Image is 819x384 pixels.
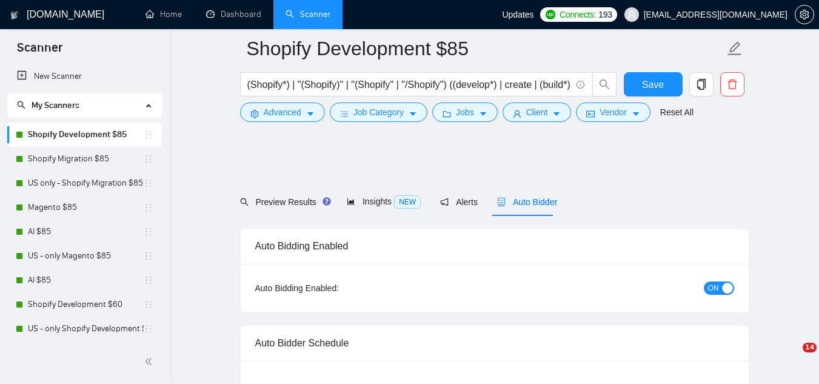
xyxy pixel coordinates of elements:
[689,72,714,96] button: copy
[456,106,474,119] span: Jobs
[526,106,548,119] span: Client
[727,41,743,56] span: edit
[144,130,153,140] span: holder
[7,220,162,244] li: AI $85
[409,109,417,118] span: caret-down
[546,10,555,19] img: upwork-logo.png
[347,197,421,206] span: Insights
[721,79,744,90] span: delete
[17,100,79,110] span: My Scanners
[560,8,596,21] span: Connects:
[576,103,650,122] button: idcardVendorcaret-down
[306,109,315,118] span: caret-down
[264,106,301,119] span: Advanced
[144,300,153,309] span: holder
[503,103,572,122] button: userClientcaret-down
[340,109,349,118] span: bars
[7,39,72,64] span: Scanner
[627,10,636,19] span: user
[720,72,744,96] button: delete
[600,106,626,119] span: Vendor
[145,9,182,19] a: homeHome
[206,9,261,19] a: dashboardDashboard
[240,103,325,122] button: settingAdvancedcaret-down
[443,109,451,118] span: folder
[690,79,713,90] span: copy
[593,79,616,90] span: search
[598,8,612,21] span: 193
[479,109,487,118] span: caret-down
[7,123,162,147] li: Shopify Development $85
[552,109,561,118] span: caret-down
[642,77,664,92] span: Save
[32,100,79,110] span: My Scanners
[513,109,521,118] span: user
[144,203,153,212] span: holder
[497,197,557,207] span: Auto Bidder
[795,5,814,24] button: setting
[660,106,694,119] a: Reset All
[7,171,162,195] li: US only - Shopify Migration $85
[624,72,683,96] button: Save
[286,9,330,19] a: searchScanner
[432,103,498,122] button: folderJobscaret-down
[10,5,19,25] img: logo
[28,317,144,341] a: US - only Shopify Development $85
[17,64,152,89] a: New Scanner
[28,244,144,268] a: US - only Magento $85
[255,326,734,360] div: Auto Bidder Schedule
[144,227,153,237] span: holder
[795,10,814,19] a: setting
[708,281,719,295] span: ON
[7,268,162,292] li: AI $85
[632,109,640,118] span: caret-down
[394,195,421,209] span: NEW
[502,10,533,19] span: Updates
[247,33,724,64] input: Scanner name...
[144,355,156,368] span: double-left
[321,196,332,207] div: Tooltip anchor
[250,109,259,118] span: setting
[255,281,415,295] div: Auto Bidding Enabled:
[28,195,144,220] a: Magento $85
[28,123,144,147] a: Shopify Development $85
[28,292,144,317] a: Shopify Development $60
[255,229,734,263] div: Auto Bidding Enabled
[7,317,162,341] li: US - only Shopify Development $85
[240,198,249,206] span: search
[440,198,449,206] span: notification
[330,103,427,122] button: barsJob Categorycaret-down
[347,197,355,206] span: area-chart
[28,268,144,292] a: AI $85
[7,195,162,220] li: Magento $85
[28,171,144,195] a: US only - Shopify Migration $85
[28,147,144,171] a: Shopify Migration $85
[7,292,162,317] li: Shopify Development $60
[28,220,144,244] a: AI $85
[144,251,153,261] span: holder
[577,81,584,89] span: info-circle
[144,154,153,164] span: holder
[586,109,595,118] span: idcard
[440,197,478,207] span: Alerts
[497,198,506,206] span: robot
[144,275,153,285] span: holder
[803,343,817,352] span: 14
[592,72,617,96] button: search
[144,178,153,188] span: holder
[144,324,153,334] span: holder
[353,106,404,119] span: Job Category
[778,343,807,372] iframe: Intercom live chat
[795,10,814,19] span: setting
[7,64,162,89] li: New Scanner
[247,77,571,92] input: Search Freelance Jobs...
[240,197,327,207] span: Preview Results
[7,147,162,171] li: Shopify Migration $85
[7,244,162,268] li: US - only Magento $85
[17,101,25,109] span: search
